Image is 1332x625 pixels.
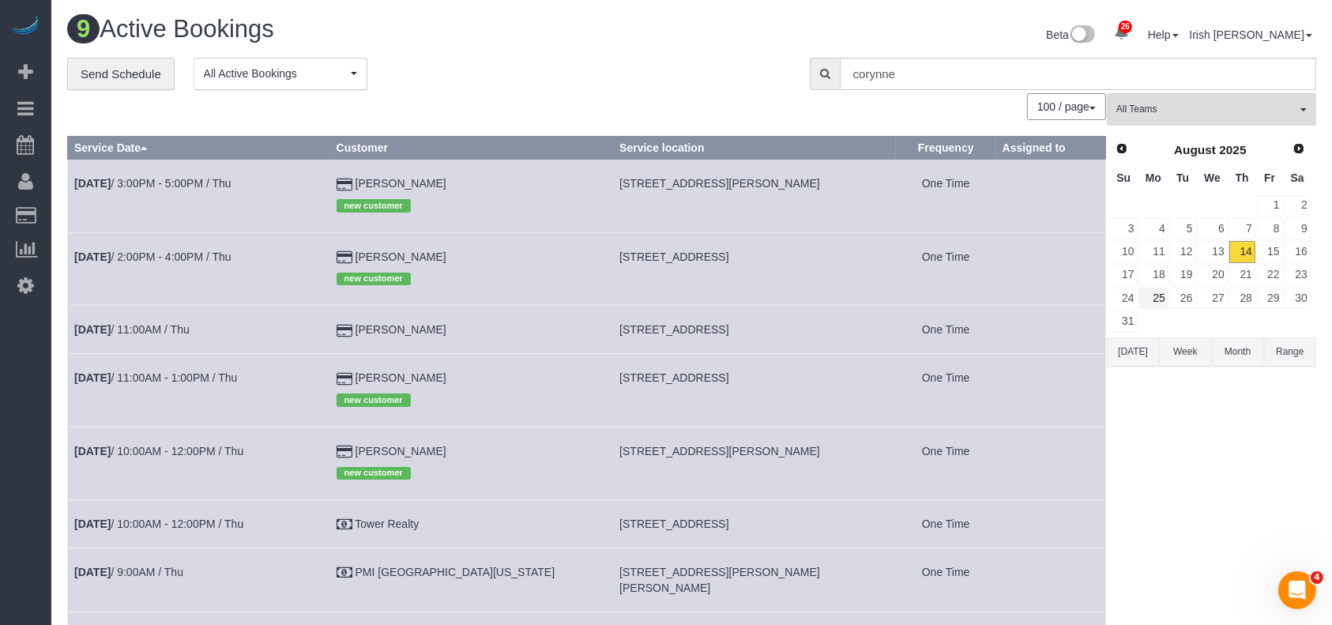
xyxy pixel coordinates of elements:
td: Schedule date [68,354,330,427]
b: [DATE] [74,371,111,384]
a: 7 [1229,218,1255,239]
a: Irish [PERSON_NAME] [1190,28,1312,41]
a: 31 [1110,311,1137,332]
td: Assigned to [995,548,1105,612]
a: [DATE]/ 9:00AM / Thu [74,566,183,578]
button: All Teams [1107,93,1316,126]
a: [DATE]/ 10:00AM - 12:00PM / Thu [74,518,243,530]
button: Month [1212,337,1264,367]
span: [STREET_ADDRESS][PERSON_NAME][PERSON_NAME] [619,566,820,594]
a: [DATE]/ 2:00PM - 4:00PM / Thu [74,250,231,263]
span: Sunday [1116,171,1131,184]
button: All Active Bookings [194,58,367,90]
span: August [1174,143,1216,156]
a: 6 [1197,218,1227,239]
h1: Active Bookings [67,16,680,43]
button: [DATE] [1107,337,1159,367]
b: [DATE] [74,250,111,263]
td: Assigned to [995,232,1105,305]
span: 4 [1311,571,1323,584]
td: Assigned to [995,306,1105,354]
td: Service location [613,306,897,354]
i: Credit Card Payment [337,252,352,263]
span: 2025 [1219,143,1246,156]
iframe: Intercom live chat [1278,571,1316,609]
a: 30 [1285,288,1311,309]
i: Check Payment [337,519,352,530]
span: All Active Bookings [204,66,347,81]
td: Schedule date [68,306,330,354]
td: Customer [329,232,613,305]
b: [DATE] [74,445,111,457]
a: 10 [1110,241,1137,262]
span: new customer [337,199,411,212]
a: 3 [1110,218,1137,239]
a: 14 [1229,241,1255,262]
ol: All Teams [1107,93,1316,118]
td: Schedule date [68,500,330,548]
a: 26 [1170,288,1196,309]
th: Service location [613,137,897,160]
a: Beta [1046,28,1095,41]
td: Assigned to [995,427,1105,499]
a: 12 [1170,241,1196,262]
span: Monday [1146,171,1161,184]
span: [STREET_ADDRESS] [619,323,728,336]
b: [DATE] [74,518,111,530]
td: Schedule date [68,232,330,305]
a: [PERSON_NAME] [356,323,446,336]
a: 26 [1106,16,1137,51]
td: Schedule date [68,548,330,612]
a: [PERSON_NAME] [356,371,446,384]
td: Frequency [896,354,995,427]
span: [STREET_ADDRESS] [619,371,728,384]
a: 19 [1170,265,1196,286]
a: 23 [1285,265,1311,286]
img: New interface [1069,25,1095,46]
span: Prev [1116,142,1128,155]
a: 18 [1138,265,1168,286]
a: Next [1288,138,1310,160]
td: Assigned to [995,160,1105,232]
a: [PERSON_NAME] [356,177,446,190]
a: 20 [1197,265,1227,286]
a: 29 [1257,288,1283,309]
a: 8 [1257,218,1283,239]
span: [STREET_ADDRESS] [619,250,728,263]
i: Credit Card Payment [337,179,352,190]
td: Assigned to [995,354,1105,427]
a: [DATE]/ 11:00AM - 1:00PM / Thu [74,371,237,384]
b: [DATE] [74,323,111,336]
button: Range [1264,337,1316,367]
td: Frequency [896,427,995,499]
a: 9 [1285,218,1311,239]
img: Automaid Logo [9,16,41,38]
a: [DATE]/ 3:00PM - 5:00PM / Thu [74,177,231,190]
i: Credit Card Payment [337,374,352,385]
span: Tuesday [1176,171,1189,184]
th: Frequency [896,137,995,160]
span: 26 [1119,21,1132,33]
td: Service location [613,500,897,548]
a: 11 [1138,241,1168,262]
a: PMI [GEOGRAPHIC_DATA][US_STATE] [356,566,555,578]
a: [DATE]/ 10:00AM - 12:00PM / Thu [74,445,243,457]
td: Service location [613,427,897,499]
td: Frequency [896,500,995,548]
a: [PERSON_NAME] [356,250,446,263]
a: 17 [1110,265,1137,286]
a: 25 [1138,288,1168,309]
a: Tower Realty [355,518,419,530]
span: Thursday [1236,171,1249,184]
span: Next [1292,142,1305,155]
span: [STREET_ADDRESS][PERSON_NAME] [619,177,820,190]
a: 27 [1197,288,1227,309]
td: Service location [613,548,897,612]
i: Check Payment [337,567,352,578]
span: 9 [67,14,100,43]
a: 16 [1285,241,1311,262]
button: Week [1159,337,1211,367]
button: 100 / page [1027,93,1106,120]
td: Assigned to [995,500,1105,548]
